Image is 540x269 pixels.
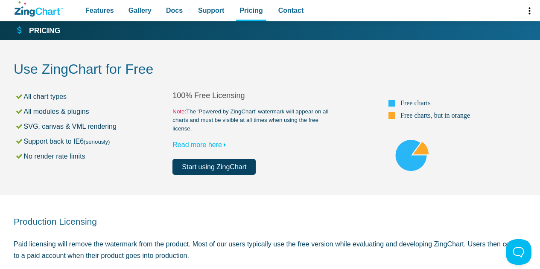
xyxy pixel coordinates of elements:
[15,26,60,36] a: Pricing
[14,216,526,227] h2: Production Licensing
[84,139,110,145] small: (seriously)
[14,61,526,80] h2: Use ZingChart for Free
[15,1,63,17] a: ZingChart Logo. Click to return to the homepage
[172,107,331,133] small: The 'Powered by ZingChart' watermark will appear on all charts and must be visible at all times w...
[198,5,224,16] span: Support
[29,27,60,35] strong: Pricing
[172,159,256,175] a: Start using ZingChart
[15,150,172,162] li: No render rate limits
[172,141,230,148] a: Read more here
[128,5,152,16] span: Gallery
[278,5,304,16] span: Contact
[14,238,526,261] p: Paid licensing will remove the watermark from the product. Most of our users typically use the fr...
[172,108,186,115] span: Note:
[15,91,172,102] li: All chart types
[15,136,172,147] li: Support back to IE6
[85,5,114,16] span: Features
[166,5,183,16] span: Docs
[172,91,331,101] h2: 100% Free Licensing
[239,5,263,16] span: Pricing
[15,121,172,132] li: SVG, canvas & VML rendering
[15,106,172,117] li: All modules & plugins
[506,239,531,265] iframe: Toggle Customer Support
